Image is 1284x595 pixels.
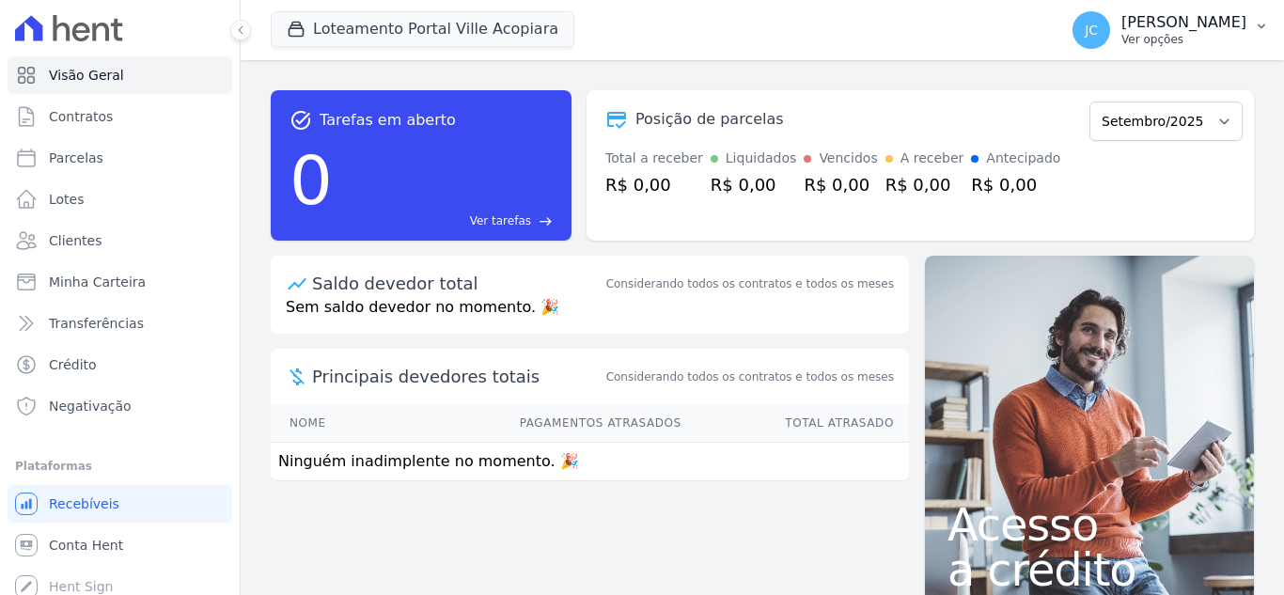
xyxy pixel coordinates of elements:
p: Ver opções [1121,32,1246,47]
div: Considerando todos os contratos e todos os meses [606,275,894,292]
a: Negativação [8,387,232,425]
span: Principais devedores totais [312,364,603,389]
a: Minha Carteira [8,263,232,301]
span: Acesso [947,502,1231,547]
p: [PERSON_NAME] [1121,13,1246,32]
a: Transferências [8,305,232,342]
div: Vencidos [819,149,877,168]
a: Parcelas [8,139,232,177]
span: Ver tarefas [470,212,531,229]
div: A receber [900,149,964,168]
p: Sem saldo devedor no momento. 🎉 [271,296,909,334]
span: Transferências [49,314,144,333]
span: Clientes [49,231,102,250]
div: R$ 0,00 [605,172,703,197]
div: R$ 0,00 [711,172,797,197]
span: Recebíveis [49,494,119,513]
a: Contratos [8,98,232,135]
div: Plataformas [15,455,225,478]
span: a crédito [947,547,1231,592]
a: Recebíveis [8,485,232,523]
a: Visão Geral [8,56,232,94]
div: Liquidados [726,149,797,168]
span: Negativação [49,397,132,415]
span: Crédito [49,355,97,374]
div: 0 [290,132,333,229]
a: Lotes [8,180,232,218]
span: Minha Carteira [49,273,146,291]
a: Ver tarefas east [340,212,553,229]
span: Tarefas em aberto [320,109,456,132]
div: R$ 0,00 [971,172,1060,197]
th: Total Atrasado [682,404,909,443]
span: Considerando todos os contratos e todos os meses [606,368,894,385]
th: Pagamentos Atrasados [384,404,681,443]
button: JC [PERSON_NAME] Ver opções [1057,4,1284,56]
th: Nome [271,404,384,443]
span: Lotes [49,190,85,209]
td: Ninguém inadimplente no momento. 🎉 [271,443,909,481]
a: Crédito [8,346,232,384]
button: Loteamento Portal Ville Acopiara [271,11,574,47]
span: Conta Hent [49,536,123,555]
span: Visão Geral [49,66,124,85]
div: Saldo devedor total [312,271,603,296]
div: Total a receber [605,149,703,168]
div: Posição de parcelas [635,108,784,131]
div: Antecipado [986,149,1060,168]
a: Clientes [8,222,232,259]
a: Conta Hent [8,526,232,564]
div: R$ 0,00 [885,172,964,197]
span: Contratos [49,107,113,126]
span: east [539,214,553,228]
span: task_alt [290,109,312,132]
span: Parcelas [49,149,103,167]
div: R$ 0,00 [804,172,877,197]
span: JC [1085,23,1098,37]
